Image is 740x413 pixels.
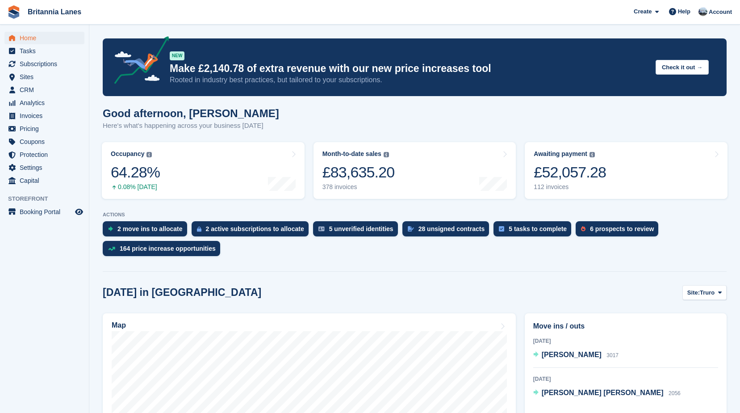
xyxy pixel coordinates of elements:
a: 2 move ins to allocate [103,221,192,241]
span: Site: [687,288,700,297]
span: Subscriptions [20,58,73,70]
a: Month-to-date sales £83,635.20 378 invoices [314,142,516,199]
img: icon-info-grey-7440780725fd019a000dd9b08b2336e03edf1995a4989e88bcd33f0948082b44.svg [589,152,595,157]
div: Awaiting payment [534,150,587,158]
a: menu [4,45,84,57]
a: menu [4,110,84,122]
button: Check it out → [656,60,709,75]
div: 0.08% [DATE] [111,183,160,191]
img: task-75834270c22a3079a89374b754ae025e5fb1db73e45f91037f5363f120a921f8.svg [499,226,504,232]
div: 28 unsigned contracts [418,225,485,232]
img: active_subscription_to_allocate_icon-d502201f5373d7db506a760aba3b589e785aa758c864c3986d89f69b8ff3... [197,226,201,232]
span: Sites [20,71,73,83]
img: icon-info-grey-7440780725fd019a000dd9b08b2336e03edf1995a4989e88bcd33f0948082b44.svg [384,152,389,157]
div: 5 unverified identities [329,225,393,232]
img: prospect-51fa495bee0391a8d652442698ab0144808aea92771e9ea1ae160a38d050c398.svg [581,226,585,232]
span: Protection [20,148,73,161]
a: menu [4,135,84,148]
div: £83,635.20 [322,163,395,181]
span: Help [678,7,690,16]
h2: Map [112,321,126,329]
img: price-adjustments-announcement-icon-8257ccfd72463d97f412b2fc003d46551f7dbcb40ab6d574587a9cd5c0d94... [107,36,169,87]
span: Invoices [20,110,73,122]
a: 5 unverified identities [313,221,402,241]
div: 2 active subscriptions to allocate [206,225,304,232]
a: 5 tasks to complete [493,221,576,241]
a: menu [4,206,84,218]
div: 112 invoices [534,183,606,191]
h2: Move ins / outs [533,321,718,332]
span: Account [709,8,732,17]
span: Coupons [20,135,73,148]
p: ACTIONS [103,212,727,218]
a: menu [4,58,84,70]
h1: Good afternoon, [PERSON_NAME] [103,107,279,119]
div: [DATE] [533,337,718,345]
a: Preview store [74,206,84,217]
p: Make £2,140.78 of extra revenue with our new price increases tool [170,62,648,75]
span: Capital [20,174,73,187]
img: John Millership [698,7,707,16]
div: 6 prospects to review [590,225,654,232]
img: icon-info-grey-7440780725fd019a000dd9b08b2336e03edf1995a4989e88bcd33f0948082b44.svg [146,152,152,157]
span: [PERSON_NAME] [542,351,602,358]
span: Settings [20,161,73,174]
div: NEW [170,51,184,60]
span: Pricing [20,122,73,135]
a: menu [4,32,84,44]
div: 64.28% [111,163,160,181]
a: menu [4,97,84,109]
a: 2 active subscriptions to allocate [192,221,313,241]
span: Home [20,32,73,44]
img: stora-icon-8386f47178a22dfd0bd8f6a31ec36ba5ce8667c1dd55bd0f319d3a0aa187defe.svg [7,5,21,19]
img: verify_identity-adf6edd0f0f0b5bbfe63781bf79b02c33cf7c696d77639b501bdc392416b5a36.svg [318,226,325,232]
a: menu [4,148,84,161]
span: [PERSON_NAME] [PERSON_NAME] [542,389,664,396]
a: menu [4,84,84,96]
a: menu [4,122,84,135]
a: Occupancy 64.28% 0.08% [DATE] [102,142,305,199]
a: menu [4,174,84,187]
span: CRM [20,84,73,96]
button: Site: Truro [682,285,727,300]
a: Awaiting payment £52,057.28 112 invoices [525,142,727,199]
a: menu [4,161,84,174]
span: Storefront [8,194,89,203]
div: 2 move ins to allocate [117,225,183,232]
a: [PERSON_NAME] 3017 [533,350,619,361]
div: 378 invoices [322,183,395,191]
h2: [DATE] in [GEOGRAPHIC_DATA] [103,287,261,299]
span: Create [634,7,652,16]
a: Britannia Lanes [24,4,85,19]
img: contract_signature_icon-13c848040528278c33f63329250d36e43548de30e8caae1d1a13099fd9432cc5.svg [408,226,414,232]
p: Rooted in industry best practices, but tailored to your subscriptions. [170,75,648,85]
div: £52,057.28 [534,163,606,181]
div: 5 tasks to complete [509,225,567,232]
a: 28 unsigned contracts [402,221,494,241]
a: menu [4,71,84,83]
a: 164 price increase opportunities [103,241,225,261]
a: 6 prospects to review [576,221,663,241]
span: Tasks [20,45,73,57]
p: Here's what's happening across your business [DATE] [103,121,279,131]
span: Analytics [20,97,73,109]
span: Booking Portal [20,206,73,218]
div: 164 price increase opportunities [120,245,216,252]
span: Truro [700,288,715,297]
div: [DATE] [533,375,718,383]
div: Month-to-date sales [322,150,381,158]
div: Occupancy [111,150,144,158]
img: price_increase_opportunities-93ffe204e8149a01c8c9dc8f82e8f89637d9d84a8eef4429ea346261dce0b2c0.svg [108,247,115,251]
img: move_ins_to_allocate_icon-fdf77a2bb77ea45bf5b3d319d69a93e2d87916cf1d5bf7949dd705db3b84f3ca.svg [108,226,113,232]
span: 2056 [669,390,681,396]
a: [PERSON_NAME] [PERSON_NAME] 2056 [533,388,681,399]
span: 3017 [606,352,619,358]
